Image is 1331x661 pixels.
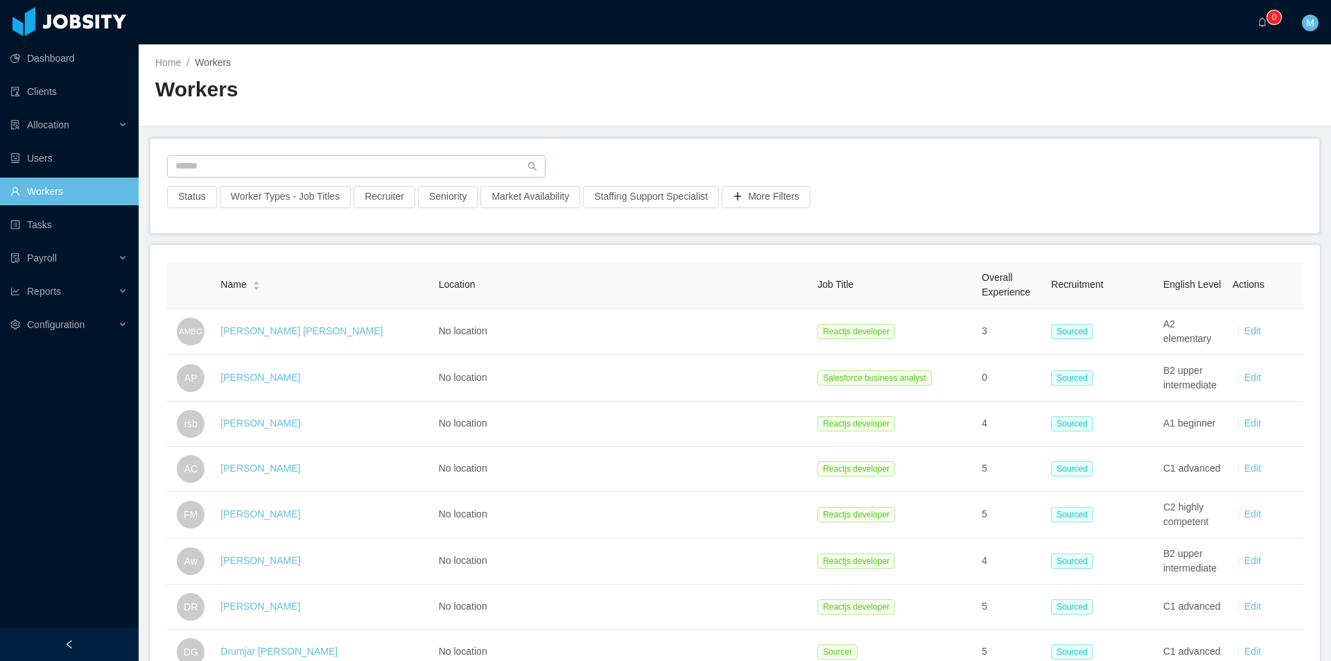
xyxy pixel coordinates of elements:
td: No location [433,402,812,447]
button: Recruiter [354,186,415,208]
span: Payroll [27,252,57,264]
a: icon: auditClients [10,78,128,105]
td: B2 upper intermediate [1158,355,1227,402]
span: Overall Experience [982,272,1030,298]
td: 5 [976,447,1045,492]
a: Edit [1244,463,1261,474]
span: Reactjs developer [817,553,895,569]
a: Drumjar [PERSON_NAME] [220,646,338,657]
span: Sourced [1051,416,1093,431]
a: [PERSON_NAME] [PERSON_NAME] [220,325,383,336]
span: Sourced [1051,507,1093,522]
h2: Workers [155,76,735,104]
i: icon: setting [10,320,20,329]
span: Aw [184,547,198,575]
span: M [1306,15,1314,31]
span: / [186,57,189,68]
a: Edit [1244,508,1261,520]
a: Home [155,57,181,68]
td: No location [433,585,812,630]
span: Salesforce business analyst [817,370,932,386]
span: Sourced [1051,370,1093,386]
span: Reports [27,286,61,297]
a: Edit [1244,646,1261,657]
td: A2 elementary [1158,309,1227,355]
span: Configuration [27,319,85,330]
span: Sourced [1051,644,1093,660]
span: Reactjs developer [817,599,895,615]
a: [PERSON_NAME] [220,508,300,520]
span: AP [184,364,198,392]
span: Sourcer [817,644,858,660]
span: Sourced [1051,553,1093,569]
button: Market Availability [480,186,580,208]
a: Edit [1244,555,1261,566]
button: Worker Types - Job Titles [220,186,351,208]
a: Edit [1244,418,1261,429]
div: Sort [252,279,261,289]
td: C1 advanced [1158,447,1227,492]
td: No location [433,492,812,538]
td: 4 [976,402,1045,447]
td: C1 advanced [1158,585,1227,630]
span: FM [184,501,198,529]
i: icon: line-chart [10,286,20,296]
a: Edit [1244,372,1261,383]
span: Reactjs developer [817,416,895,431]
a: Edit [1244,325,1261,336]
span: Workers [195,57,231,68]
button: Status [167,186,217,208]
span: Sourced [1051,461,1093,477]
i: icon: search [528,162,537,171]
i: icon: solution [10,120,20,130]
a: [PERSON_NAME] [220,418,300,429]
a: icon: userWorkers [10,178,128,205]
td: No location [433,447,812,492]
i: icon: bell [1258,17,1267,27]
td: B2 upper intermediate [1158,538,1227,585]
td: 0 [976,355,1045,402]
a: icon: profileTasks [10,211,128,239]
span: Sourced [1051,324,1093,339]
a: [PERSON_NAME] [220,463,300,474]
td: 4 [976,538,1045,585]
td: 5 [976,585,1045,630]
span: Reactjs developer [817,461,895,477]
a: icon: pie-chartDashboard [10,44,128,72]
span: AMBG [179,320,202,343]
sup: 0 [1267,10,1281,24]
i: icon: file-protect [10,253,20,263]
span: Sourced [1051,599,1093,615]
td: C2 highly competent [1158,492,1227,538]
span: English Level [1163,279,1221,290]
span: AC [184,455,197,483]
td: No location [433,538,812,585]
span: rsb [184,410,197,438]
td: 5 [976,492,1045,538]
span: Allocation [27,119,69,130]
span: Reactjs developer [817,507,895,522]
a: Edit [1244,601,1261,612]
a: [PERSON_NAME] [220,601,300,612]
td: No location [433,309,812,355]
span: Name [220,277,246,292]
i: icon: caret-down [252,284,260,289]
a: [PERSON_NAME] [220,555,300,566]
span: Reactjs developer [817,324,895,339]
button: Staffing Support Specialist [583,186,719,208]
i: icon: caret-up [252,280,260,284]
span: Actions [1233,279,1264,290]
a: icon: robotUsers [10,144,128,172]
button: icon: plusMore Filters [722,186,810,208]
span: Location [439,279,476,290]
span: Job Title [817,279,853,290]
td: A1 beginner [1158,402,1227,447]
button: Seniority [418,186,478,208]
span: DR [184,593,198,621]
span: Recruitment [1051,279,1103,290]
a: [PERSON_NAME] [220,372,300,383]
td: No location [433,355,812,402]
td: 3 [976,309,1045,355]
